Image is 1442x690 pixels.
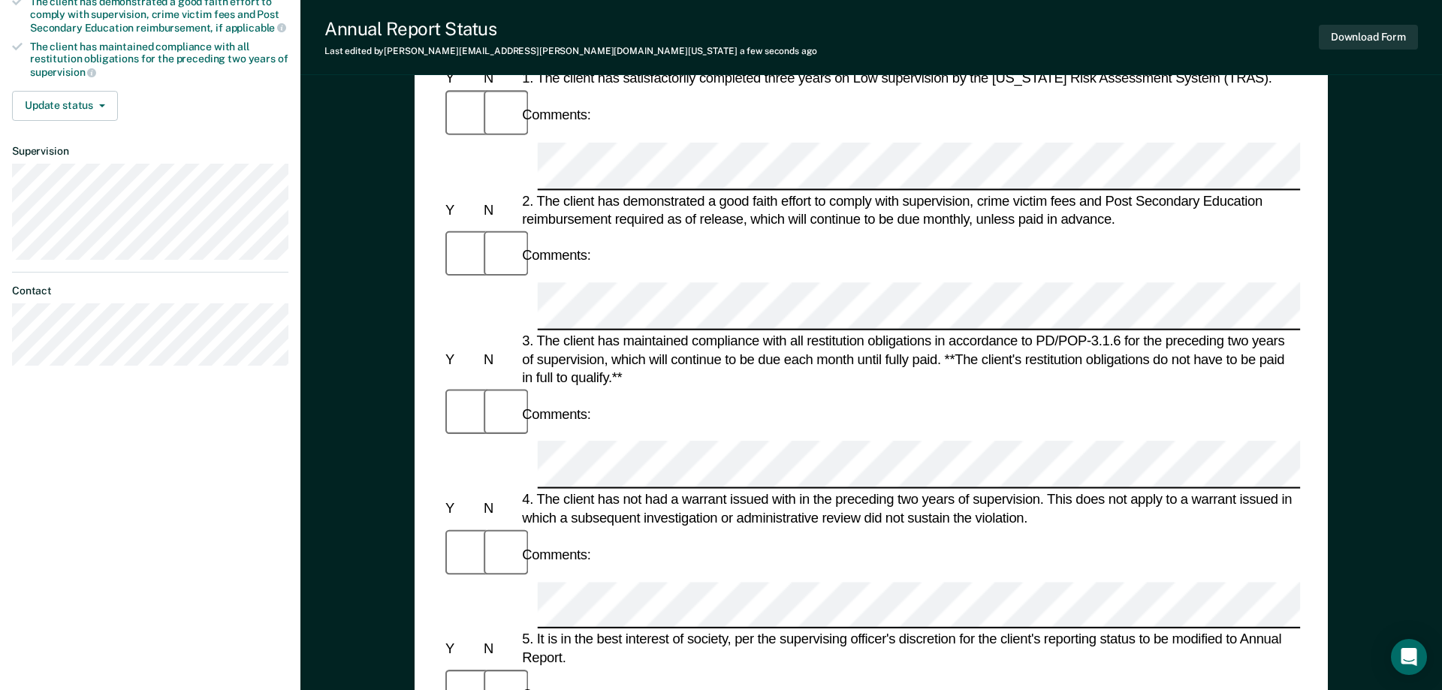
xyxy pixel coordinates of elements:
dt: Supervision [12,145,288,158]
dt: Contact [12,285,288,297]
div: 4. The client has not had a warrant issued with in the preceding two years of supervision. This d... [519,490,1300,527]
div: N [481,69,519,88]
div: Comments: [519,106,593,125]
div: Y [442,200,481,219]
div: Open Intercom Messenger [1391,639,1427,675]
div: Annual Report Status [324,18,817,40]
div: Comments: [519,405,593,423]
span: supervision [30,66,96,78]
div: 2. The client has demonstrated a good faith effort to comply with supervision, crime victim fees ... [519,191,1300,228]
div: The client has maintained compliance with all restitution obligations for the preceding two years of [30,41,288,79]
div: N [481,640,519,658]
div: 5. It is in the best interest of society, per the supervising officer's discretion for the client... [519,630,1300,667]
div: Y [442,640,481,658]
div: N [481,350,519,369]
div: Y [442,350,481,369]
span: a few seconds ago [740,46,817,56]
div: 3. The client has maintained compliance with all restitution obligations in accordance to PD/POP-... [519,331,1300,387]
button: Download Form [1319,25,1418,50]
div: Y [442,69,481,88]
button: Update status [12,91,118,121]
div: N [481,499,519,518]
div: 1. The client has satisfactorily completed three years on Low supervision by the [US_STATE] Risk ... [519,69,1300,88]
div: Comments: [519,246,593,265]
div: Y [442,499,481,518]
span: applicable [225,22,286,34]
div: N [481,200,519,219]
div: Last edited by [PERSON_NAME][EMAIL_ADDRESS][PERSON_NAME][DOMAIN_NAME][US_STATE] [324,46,817,56]
div: Comments: [519,545,593,564]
